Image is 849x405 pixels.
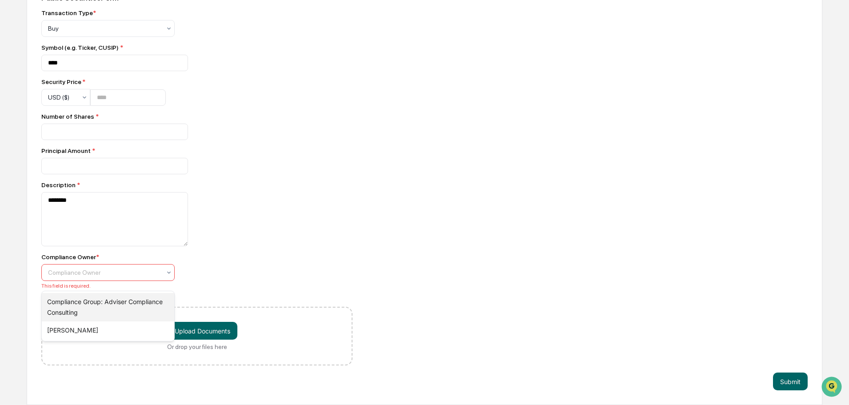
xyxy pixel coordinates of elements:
div: Start new chat [30,68,146,77]
span: Attestations [73,112,110,121]
p: How can we help? [9,19,162,33]
div: Security Price [41,78,166,85]
span: Pylon [88,151,108,157]
div: We're available if you need us! [30,77,112,84]
div: Supporting Documents [41,296,352,303]
div: Transaction Type [41,9,96,16]
div: This field is required. [41,283,352,289]
div: Compliance Group: Adviser Compliance Consulting [42,293,174,321]
div: 🔎 [9,130,16,137]
a: 🖐️Preclearance [5,108,61,124]
button: Or drop your files here [157,322,237,340]
div: [PERSON_NAME] [42,321,174,339]
span: Preclearance [18,112,57,121]
button: Submit [773,373,808,390]
a: 🗄️Attestations [61,108,114,124]
div: Symbol (e.g. Ticker, CUSIP) [41,44,352,51]
div: Number of Shares [41,113,352,120]
button: Start new chat [151,71,162,81]
a: 🔎Data Lookup [5,125,60,141]
div: Or drop your files here [167,343,227,350]
a: Powered byPylon [63,150,108,157]
div: Principal Amount [41,147,352,154]
iframe: Open customer support [821,376,845,400]
input: Clear [23,40,147,50]
div: 🗄️ [64,113,72,120]
div: 🖐️ [9,113,16,120]
div: Compliance Owner [41,253,99,261]
div: Description [41,181,352,188]
span: Data Lookup [18,129,56,138]
img: 1746055101610-c473b297-6a78-478c-a979-82029cc54cd1 [9,68,25,84]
